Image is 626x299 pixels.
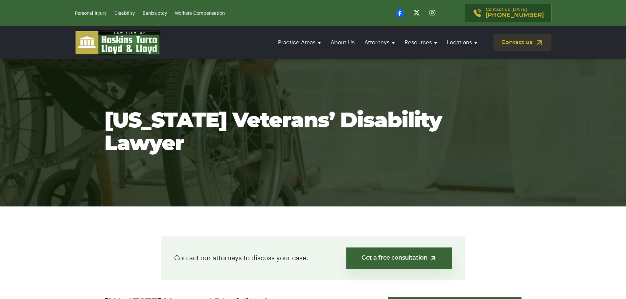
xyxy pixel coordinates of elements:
img: arrow-up-right-light.svg [430,255,437,262]
a: Locations [444,33,480,52]
a: Practice Areas [275,33,324,52]
a: Get a free consultation [346,247,452,269]
a: Resources [401,33,440,52]
a: Bankruptcy [143,11,167,16]
a: Contact us [494,34,551,51]
a: Workers Compensation [175,11,225,16]
a: About Us [327,33,358,52]
img: logo [75,30,160,55]
a: Contact us [DATE][PHONE_NUMBER] [465,4,551,22]
a: Disability [114,11,135,16]
p: Contact us [DATE] [486,8,544,19]
div: Contact our attorneys to discuss your case. [161,236,465,280]
a: Attorneys [361,33,398,52]
h1: [US_STATE] Veterans’ Disability Lawyer [104,110,522,156]
a: Personal Injury [75,11,106,16]
span: [PHONE_NUMBER] [486,12,544,19]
